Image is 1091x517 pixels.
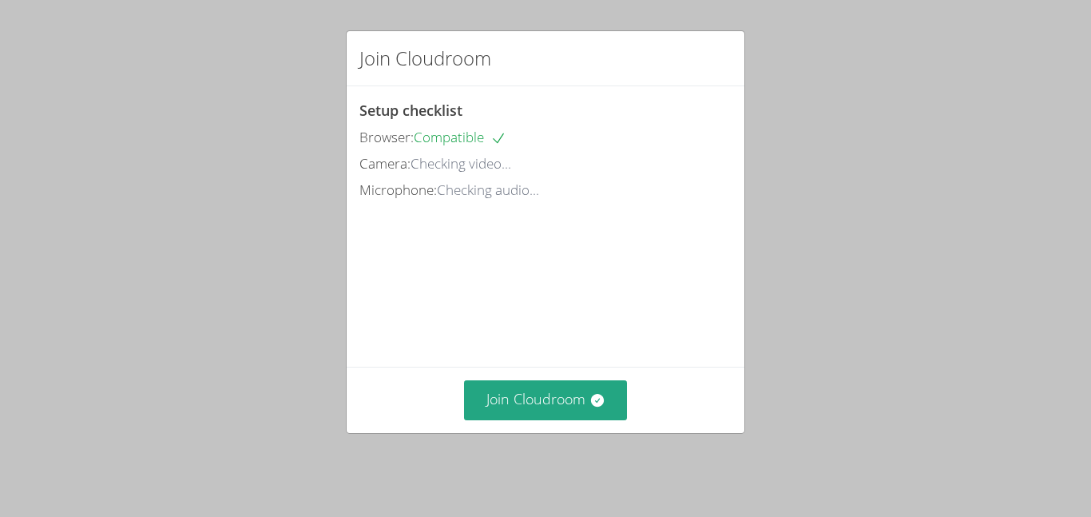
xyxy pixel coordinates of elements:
[359,128,414,146] span: Browser:
[359,154,411,173] span: Camera:
[359,101,462,120] span: Setup checklist
[414,128,506,146] span: Compatible
[359,181,437,199] span: Microphone:
[464,380,628,420] button: Join Cloudroom
[359,44,491,73] h2: Join Cloudroom
[437,181,539,199] span: Checking audio...
[411,154,511,173] span: Checking video...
